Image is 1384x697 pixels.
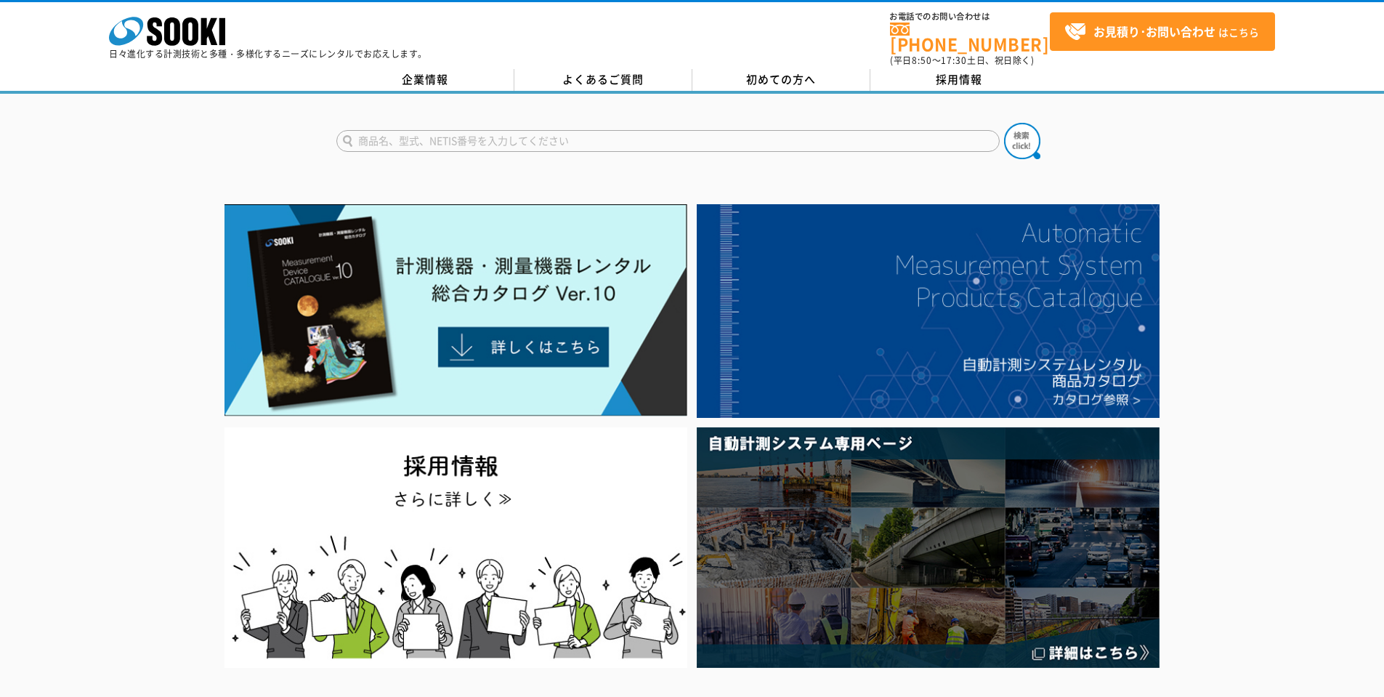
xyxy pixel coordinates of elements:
a: よくあるご質問 [514,69,692,91]
span: 初めての方へ [746,71,816,87]
a: 採用情報 [870,69,1048,91]
p: 日々進化する計測技術と多種・多様化するニーズにレンタルでお応えします。 [109,49,427,58]
span: はこちら [1064,21,1259,43]
span: お電話でのお問い合わせは [890,12,1050,21]
img: SOOKI recruit [224,427,687,668]
img: Catalog Ver10 [224,204,687,416]
img: btn_search.png [1004,123,1040,159]
a: お見積り･お問い合わせはこちら [1050,12,1275,51]
a: [PHONE_NUMBER] [890,23,1050,52]
span: 17:30 [941,54,967,67]
strong: お見積り･お問い合わせ [1093,23,1215,40]
a: 企業情報 [336,69,514,91]
span: (平日 ～ 土日、祝日除く) [890,54,1034,67]
img: 自動計測システムカタログ [697,204,1160,418]
a: 初めての方へ [692,69,870,91]
input: 商品名、型式、NETIS番号を入力してください [336,130,1000,152]
img: 自動計測システム専用ページ [697,427,1160,668]
span: 8:50 [912,54,932,67]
